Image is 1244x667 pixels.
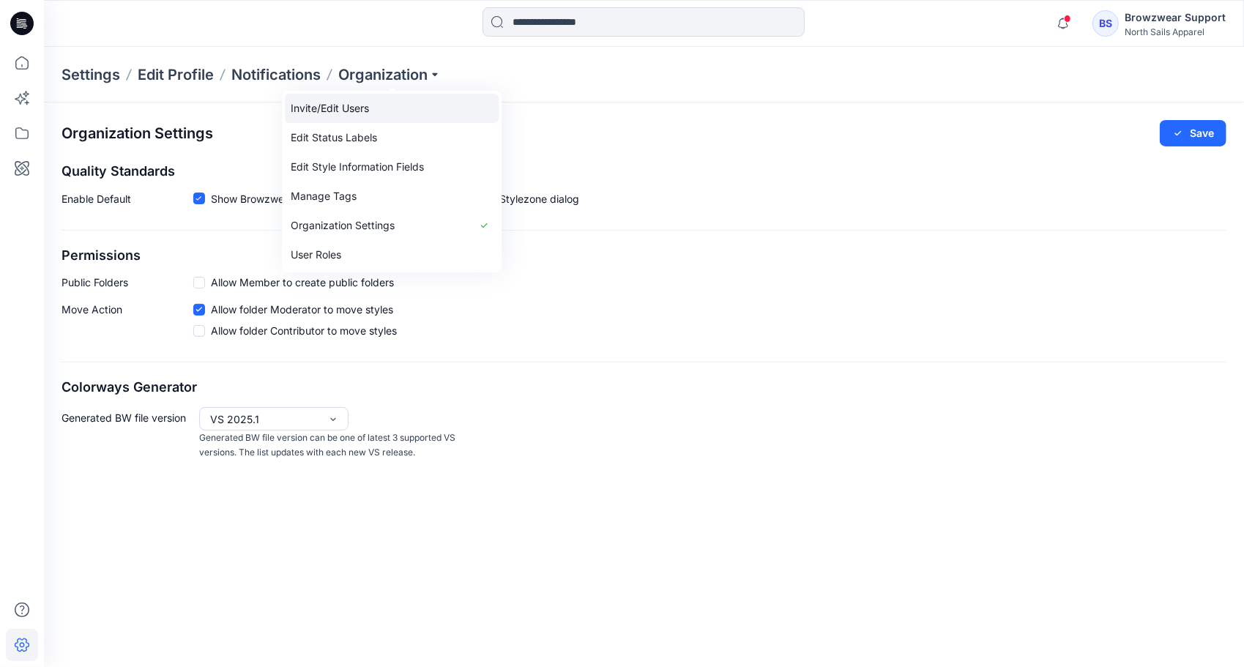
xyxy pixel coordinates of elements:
p: Settings [62,64,120,85]
a: Edit Status Labels [285,123,499,152]
a: Edit Style Information Fields [285,152,499,182]
a: User Roles [285,240,499,269]
span: Show Browzwear’s default quality standards in the Share to Stylezone dialog [211,191,579,206]
a: Organization Settings [285,211,499,240]
span: Allow Member to create public folders [211,275,394,290]
p: Generated BW file version [62,407,193,461]
span: Allow folder Contributor to move styles [211,323,397,338]
a: Invite/Edit Users [285,94,499,123]
h2: Permissions [62,248,1226,264]
div: BS [1092,10,1119,37]
h2: Quality Standards [62,164,1226,179]
h2: Colorways Generator [62,380,1226,395]
p: Generated BW file version can be one of latest 3 supported VS versions. The list updates with eac... [199,431,460,461]
span: Allow folder Moderator to move styles [211,302,393,317]
a: Manage Tags [285,182,499,211]
p: Enable Default [62,191,193,212]
div: North Sails Apparel [1125,26,1226,37]
div: VS 2025.1 [210,411,320,427]
h2: Organization Settings [62,125,213,142]
a: Edit Profile [138,64,214,85]
a: Notifications [231,64,321,85]
div: Browzwear Support [1125,9,1226,26]
p: Public Folders [62,275,193,290]
button: Save [1160,120,1226,146]
p: Move Action [62,302,193,344]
